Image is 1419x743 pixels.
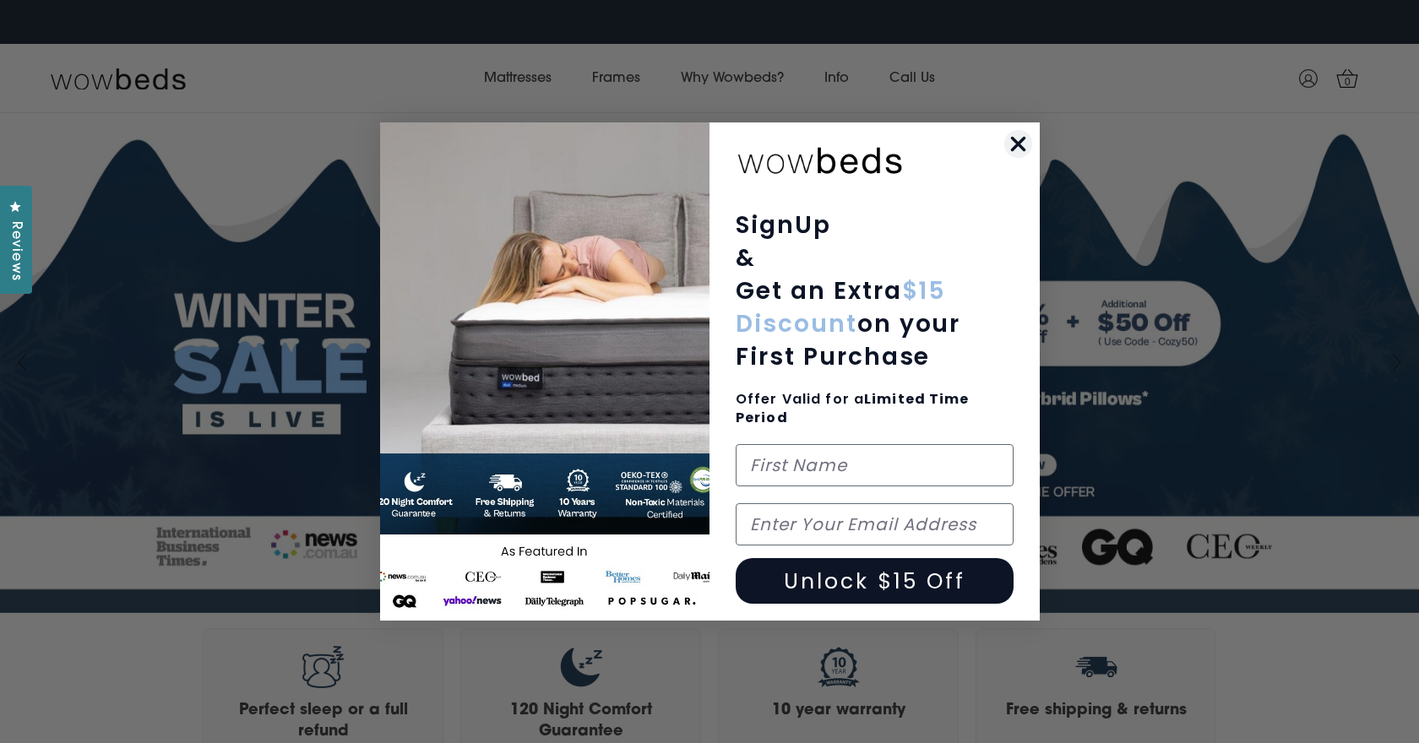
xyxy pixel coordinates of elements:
[736,389,970,427] span: Offer Valid for a
[1003,129,1033,159] button: Close dialog
[736,135,905,183] img: wowbeds-logo-2
[736,274,960,373] span: Get an Extra on your First Purchase
[736,503,1014,545] input: Enter Your Email Address
[736,558,1014,604] button: Unlock $15 Off
[736,389,970,427] span: Limited Time Period
[736,209,831,241] span: SignUp
[736,241,756,274] span: &
[380,122,710,621] img: 654b37c0-041b-4dc1-9035-2cedd1fa2a67.jpeg
[736,444,1014,486] input: First Name
[736,274,946,340] span: $15 Discount
[4,221,26,281] span: Reviews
